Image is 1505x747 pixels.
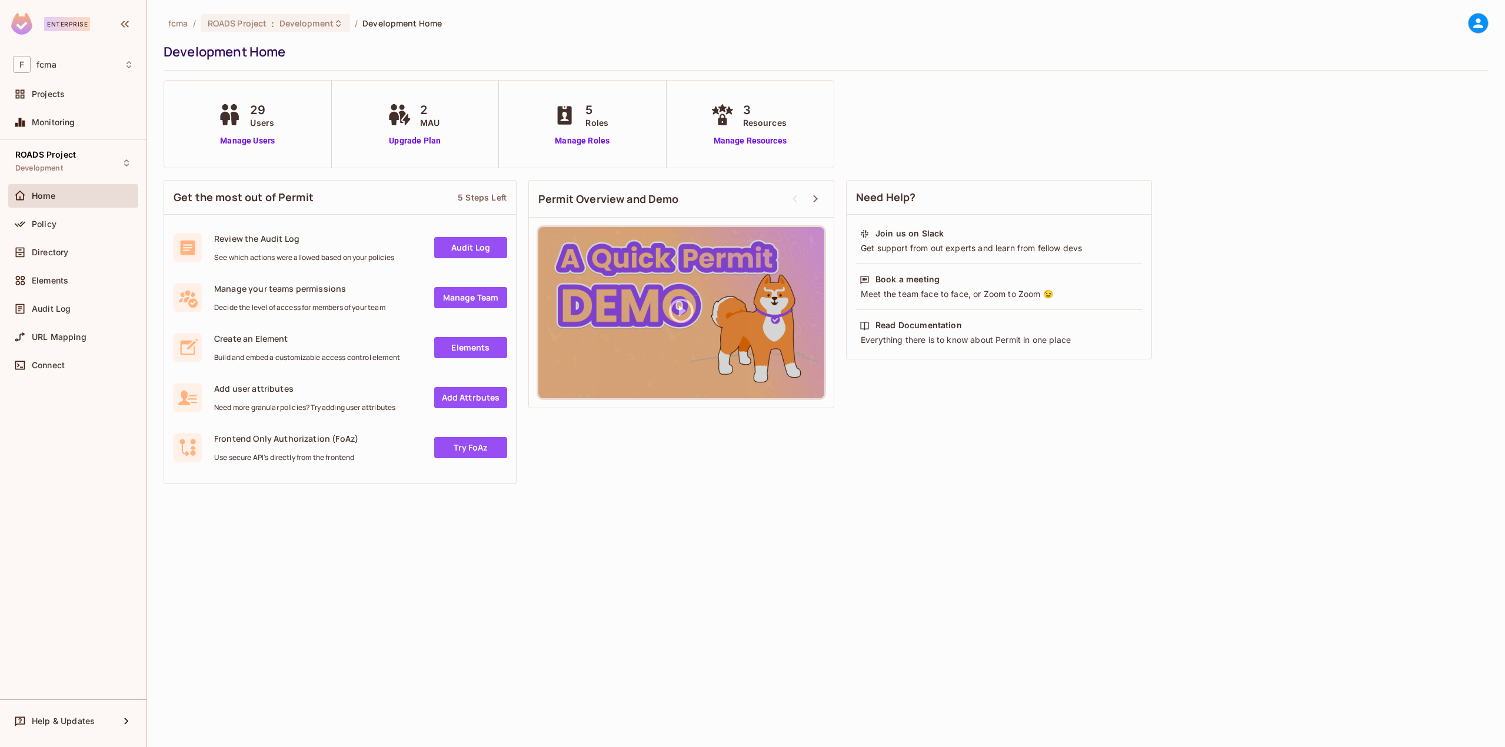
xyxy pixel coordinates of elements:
[13,56,31,73] span: F
[875,228,944,239] div: Join us on Slack
[214,383,395,394] span: Add user attributes
[32,276,68,285] span: Elements
[32,248,68,257] span: Directory
[362,18,442,29] span: Development Home
[214,283,385,294] span: Manage your teams permissions
[208,18,267,29] span: ROADS Project
[550,135,614,147] a: Manage Roles
[214,353,400,362] span: Build and embed a customizable access control element
[32,191,56,201] span: Home
[434,437,507,458] a: Try FoAz
[420,101,439,119] span: 2
[15,150,76,159] span: ROADS Project
[44,17,90,31] div: Enterprise
[32,89,65,99] span: Projects
[585,101,608,119] span: 5
[458,192,507,203] div: 5 Steps Left
[214,403,395,412] span: Need more granular policies? Try adding user attributes
[434,237,507,258] a: Audit Log
[32,332,86,342] span: URL Mapping
[215,135,280,147] a: Manage Users
[743,116,787,129] span: Resources
[214,253,394,262] span: See which actions were allowed based on your policies
[32,118,75,127] span: Monitoring
[11,13,32,35] img: SReyMgAAAABJRU5ErkJggg==
[860,334,1138,346] div: Everything there is to know about Permit in one place
[585,116,608,129] span: Roles
[856,190,916,205] span: Need Help?
[32,304,71,314] span: Audit Log
[434,387,507,408] a: Add Attrbutes
[708,135,793,147] a: Manage Resources
[355,18,358,29] li: /
[250,116,274,129] span: Users
[214,433,358,444] span: Frontend Only Authorization (FoAz)
[538,192,679,206] span: Permit Overview and Demo
[385,135,445,147] a: Upgrade Plan
[32,716,95,726] span: Help & Updates
[860,288,1138,300] div: Meet the team face to face, or Zoom to Zoom 😉
[271,19,275,28] span: :
[36,60,56,69] span: Workspace: fcma
[875,319,962,331] div: Read Documentation
[860,242,1138,254] div: Get support from out experts and learn from fellow devs
[743,101,787,119] span: 3
[420,116,439,129] span: MAU
[214,453,358,462] span: Use secure API's directly from the frontend
[174,190,314,205] span: Get the most out of Permit
[32,361,65,370] span: Connect
[214,303,385,312] span: Decide the level of access for members of your team
[250,101,274,119] span: 29
[279,18,334,29] span: Development
[15,164,63,173] span: Development
[193,18,196,29] li: /
[875,274,940,285] div: Book a meeting
[434,337,507,358] a: Elements
[168,18,188,29] span: the active workspace
[32,219,56,229] span: Policy
[214,333,400,344] span: Create an Element
[164,43,1483,61] div: Development Home
[434,287,507,308] a: Manage Team
[214,233,394,244] span: Review the Audit Log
